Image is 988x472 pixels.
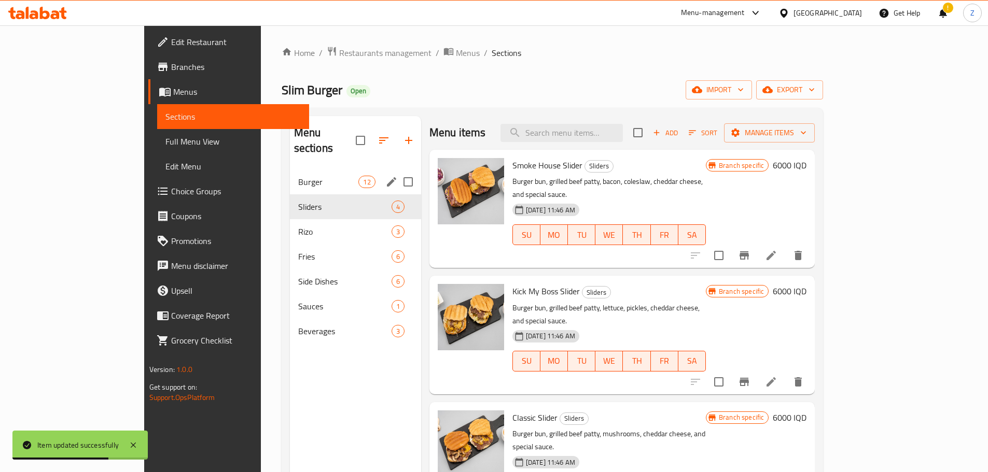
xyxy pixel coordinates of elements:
[689,127,717,139] span: Sort
[600,227,619,242] span: WE
[786,243,811,268] button: delete
[165,160,301,173] span: Edit Menu
[171,235,301,247] span: Promotions
[585,160,613,172] span: Sliders
[384,174,399,190] button: edit
[438,158,504,224] img: Smoke House Slider
[396,128,421,153] button: Add section
[290,269,421,294] div: Side Dishes6
[171,36,301,48] span: Edit Restaurant
[148,204,309,228] a: Coupons
[173,85,301,98] span: Menus
[298,300,392,312] span: Sauces
[171,210,301,222] span: Coupons
[436,47,439,59] li: /
[319,47,323,59] li: /
[540,224,568,245] button: MO
[732,126,806,139] span: Manage items
[392,325,405,337] div: items
[148,253,309,278] a: Menu disclaimer
[350,130,371,151] span: Select all sections
[773,158,806,173] h6: 6000 IQD
[773,410,806,425] h6: 6000 IQD
[148,54,309,79] a: Branches
[339,47,432,59] span: Restaurants management
[649,125,682,141] span: Add item
[171,309,301,322] span: Coverage Report
[157,129,309,154] a: Full Menu View
[429,125,486,140] h2: Menu items
[298,176,359,188] span: Burger
[171,61,301,73] span: Branches
[715,161,768,170] span: Branch specific
[500,124,623,142] input: search
[715,287,768,296] span: Branch specific
[512,283,580,299] span: Kick My Boss Slider
[522,205,579,215] span: [DATE] 11:46 AM
[678,351,706,371] button: SA
[149,363,175,376] span: Version:
[37,439,119,451] div: Item updated successfully
[298,201,392,213] div: Sliders
[176,363,192,376] span: 1.0.0
[623,351,650,371] button: TH
[732,369,757,394] button: Branch-specific-item
[970,7,975,19] span: Z
[682,125,724,141] span: Sort items
[708,371,730,393] span: Select to update
[346,87,370,95] span: Open
[290,294,421,319] div: Sauces1
[517,227,536,242] span: SU
[290,165,421,348] nav: Menu sections
[298,325,392,337] span: Beverages
[560,412,588,424] span: Sliders
[540,351,568,371] button: MO
[786,369,811,394] button: delete
[683,353,702,368] span: SA
[148,228,309,253] a: Promotions
[686,125,720,141] button: Sort
[392,300,405,312] div: items
[572,227,591,242] span: TU
[484,47,488,59] li: /
[512,427,706,453] p: Burger bun, grilled beef patty, mushrooms, cheddar cheese, and special sauce.
[600,353,619,368] span: WE
[649,125,682,141] button: Add
[290,169,421,194] div: Burger12edit
[517,353,536,368] span: SU
[290,244,421,269] div: Fries6
[512,158,582,173] span: Smoke House Slider
[438,284,504,350] img: Kick My Boss Slider
[298,250,392,263] span: Fries
[651,127,679,139] span: Add
[456,47,480,59] span: Menus
[627,122,649,144] span: Select section
[568,351,595,371] button: TU
[392,277,404,287] span: 6
[681,7,745,19] div: Menu-management
[724,123,815,142] button: Manage items
[623,224,650,245] button: TH
[392,275,405,288] div: items
[392,326,404,336] span: 3
[165,135,301,148] span: Full Menu View
[148,30,309,54] a: Edit Restaurant
[290,219,421,244] div: Rizo3
[655,353,674,368] span: FR
[149,380,197,394] span: Get support on:
[545,353,564,368] span: MO
[392,202,404,212] span: 4
[715,412,768,422] span: Branch specific
[282,78,342,102] span: Slim Burger
[392,227,404,237] span: 3
[157,104,309,129] a: Sections
[560,412,589,425] div: Sliders
[298,225,392,238] span: Rizo
[522,457,579,467] span: [DATE] 11:46 AM
[298,275,392,288] span: Side Dishes
[572,353,591,368] span: TU
[165,110,301,123] span: Sections
[392,225,405,238] div: items
[764,83,815,96] span: export
[148,303,309,328] a: Coverage Report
